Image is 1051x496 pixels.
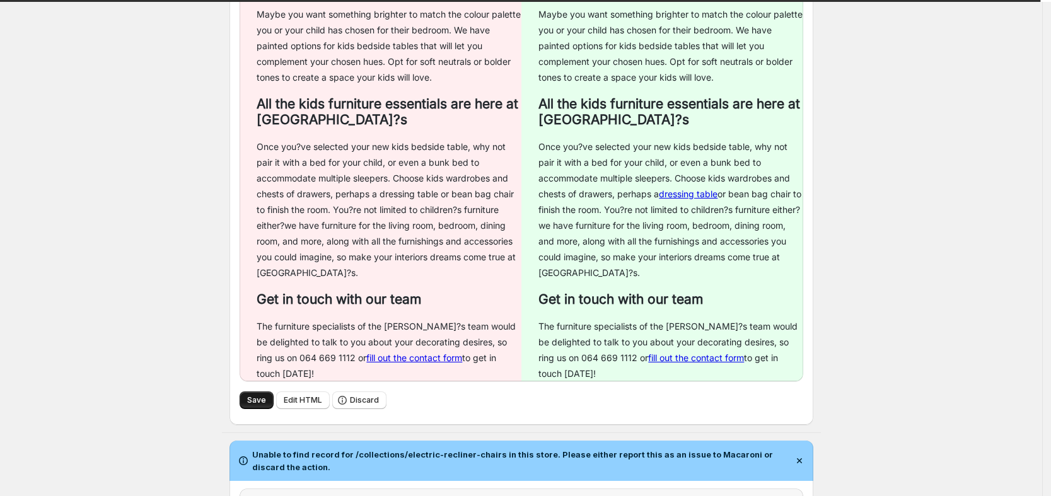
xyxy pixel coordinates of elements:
span: Discard [350,395,379,405]
h2: All the kids furniture essentials are here at [GEOGRAPHIC_DATA]?s [538,96,803,127]
a: dressing table [659,188,717,199]
button: Edit HTML [276,391,330,409]
button: Dismiss notification [791,452,808,470]
a: fill out the contact form [648,352,744,363]
h2: Get in touch with our team [257,291,521,307]
span: Edit HTML [284,395,322,405]
button: Save [240,391,274,409]
h2: All the kids furniture essentials are here at [GEOGRAPHIC_DATA]?s [257,96,521,127]
span: Save [247,395,266,405]
a: fill out the contact form [366,352,462,363]
h2: Unable to find record for /collections/electric-recliner-chairs in this store. Please either repo... [252,448,788,473]
h2: Get in touch with our team [538,291,803,307]
button: Discard [332,391,386,409]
